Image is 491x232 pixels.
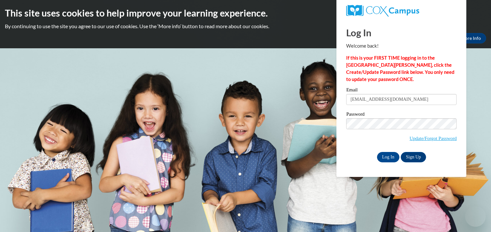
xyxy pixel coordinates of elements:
h2: This site uses cookies to help improve your learning experience. [5,6,486,19]
a: Sign Up [401,152,426,162]
label: Password [346,112,457,118]
a: More Info [456,33,486,43]
h1: Log In [346,26,457,39]
input: Log In [377,152,400,162]
p: By continuing to use the site you agree to our use of cookies. Use the ‘More info’ button to read... [5,23,486,30]
label: Email [346,87,457,94]
a: COX Campus [346,5,457,17]
iframe: Button to launch messaging window [465,206,486,227]
img: COX Campus [346,5,419,17]
p: Welcome back! [346,42,457,50]
a: Update/Forgot Password [409,136,457,141]
strong: If this is your FIRST TIME logging in to the [GEOGRAPHIC_DATA][PERSON_NAME], click the Create/Upd... [346,55,454,82]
